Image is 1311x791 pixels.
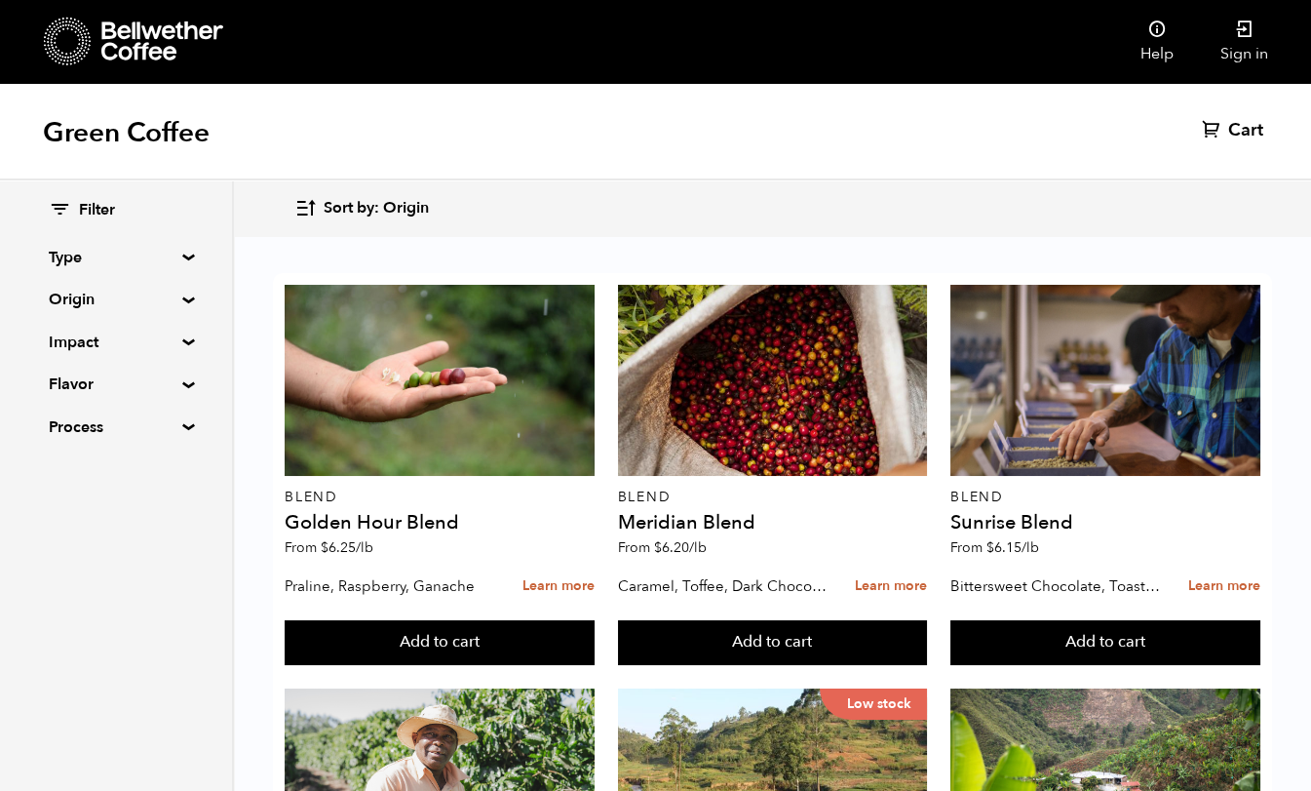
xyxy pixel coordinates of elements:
[1022,538,1039,557] span: /lb
[49,288,183,311] summary: Origin
[950,538,1039,557] span: From
[294,185,429,231] button: Sort by: Origin
[950,491,1259,504] p: Blend
[689,538,707,557] span: /lb
[986,538,1039,557] bdi: 6.15
[618,620,927,665] button: Add to cart
[1202,119,1268,142] a: Cart
[49,373,183,396] summary: Flavor
[618,538,707,557] span: From
[1228,119,1263,142] span: Cart
[522,566,595,608] a: Learn more
[820,689,927,720] p: Low stock
[43,115,210,150] h1: Green Coffee
[1188,566,1260,608] a: Learn more
[285,491,594,504] p: Blend
[79,200,115,221] span: Filter
[49,246,183,269] summary: Type
[285,620,594,665] button: Add to cart
[654,538,662,557] span: $
[321,538,328,557] span: $
[321,538,373,557] bdi: 6.25
[49,415,183,439] summary: Process
[49,331,183,354] summary: Impact
[285,572,495,601] p: Praline, Raspberry, Ganache
[618,491,927,504] p: Blend
[950,620,1259,665] button: Add to cart
[950,513,1259,533] h4: Sunrise Blend
[618,572,829,601] p: Caramel, Toffee, Dark Chocolate
[855,566,927,608] a: Learn more
[654,538,707,557] bdi: 6.20
[950,572,1161,601] p: Bittersweet Chocolate, Toasted Marshmallow, Candied Orange, Praline
[285,538,373,557] span: From
[356,538,373,557] span: /lb
[324,198,429,219] span: Sort by: Origin
[986,538,994,557] span: $
[285,513,594,533] h4: Golden Hour Blend
[618,513,927,533] h4: Meridian Blend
